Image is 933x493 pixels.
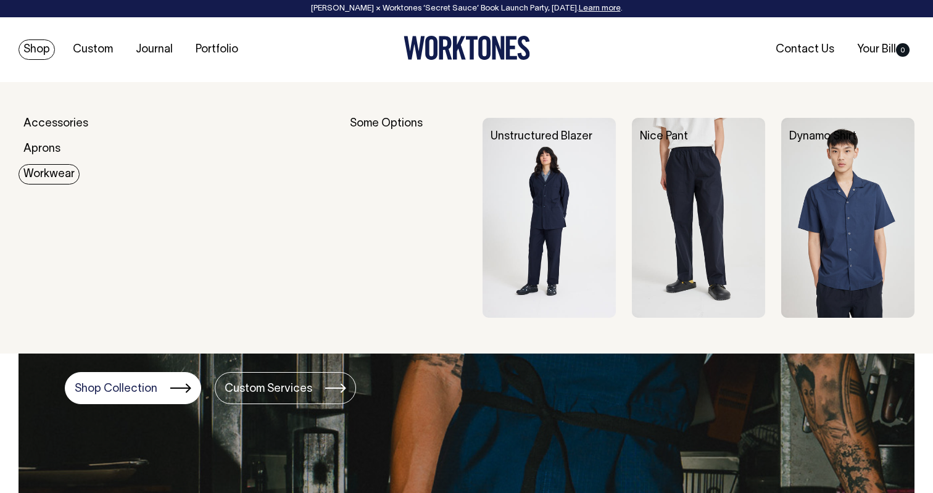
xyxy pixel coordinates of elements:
a: Learn more [579,5,621,12]
img: Dynamo Shirt [781,118,914,318]
a: Portfolio [191,39,243,60]
a: Accessories [19,114,93,134]
a: Shop [19,39,55,60]
span: 0 [896,43,910,57]
a: Dynamo Shirt [789,131,856,142]
img: Unstructured Blazer [483,118,616,318]
a: Unstructured Blazer [491,131,592,142]
a: Custom [68,39,118,60]
div: [PERSON_NAME] × Worktones ‘Secret Sauce’ Book Launch Party, [DATE]. . [12,4,921,13]
a: Workwear [19,164,80,184]
img: Nice Pant [632,118,765,318]
div: Some Options [350,118,466,318]
a: Journal [131,39,178,60]
a: Contact Us [771,39,839,60]
a: Custom Services [215,372,356,404]
a: Nice Pant [640,131,688,142]
a: Shop Collection [65,372,201,404]
a: Aprons [19,139,65,159]
a: Your Bill0 [852,39,914,60]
